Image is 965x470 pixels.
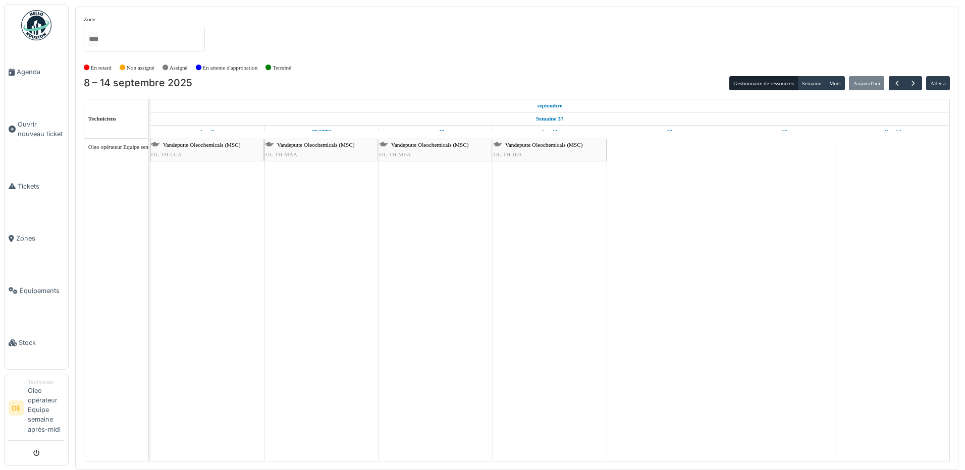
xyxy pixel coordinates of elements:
[18,182,64,191] span: Tickets
[151,151,182,157] span: OL-TH-LUA
[16,233,64,243] span: Zones
[88,115,117,122] span: Techniciens
[17,67,64,77] span: Agenda
[505,142,582,148] span: Vandeputte Oleochemicals (MSC)
[825,76,845,90] button: Mois
[533,112,566,125] a: Semaine 37
[849,76,884,90] button: Aujourd'hui
[273,64,291,72] label: Terminé
[84,15,95,24] label: Zone
[309,126,334,138] a: 9 septembre 2025
[391,142,468,148] span: Vandeputte Oleochemicals (MSC)
[9,378,64,441] a: OE TechnicienOleo opérateur Equipe semaine après-midi
[5,264,68,317] a: Équipements
[494,151,522,157] span: OL-TH-JEA
[277,142,354,148] span: Vandeputte Oleochemicals (MSC)
[889,76,905,91] button: Précédent
[163,142,240,148] span: Vandeputte Oleochemicals (MSC)
[5,317,68,369] a: Stock
[5,212,68,265] a: Zones
[91,64,112,72] label: En retard
[905,76,922,91] button: Suivant
[21,10,51,40] img: Badge_color-CXgf-gQk.svg
[28,378,64,386] div: Technicien
[767,126,790,138] a: 13 septembre 2025
[19,338,64,347] span: Stock
[5,160,68,212] a: Tickets
[380,151,411,157] span: OL-TH-MEA
[202,64,257,72] label: En attente d'approbation
[88,32,98,46] input: Tous
[653,126,675,138] a: 12 septembre 2025
[18,120,64,139] span: Ouvrir nouveau ticket
[127,64,154,72] label: Non assigné
[170,64,188,72] label: Assigné
[265,151,297,157] span: OL-TH-MAA
[5,98,68,160] a: Ouvrir nouveau ticket
[729,76,798,90] button: Gestionnaire de ressources
[9,400,24,416] li: OE
[84,77,192,89] h2: 8 – 14 septembre 2025
[5,46,68,98] a: Agenda
[881,126,903,138] a: 14 septembre 2025
[424,126,447,138] a: 10 septembre 2025
[540,126,560,138] a: 11 septembre 2025
[20,286,64,296] span: Équipements
[926,76,950,90] button: Aller à
[797,76,825,90] button: Semaine
[28,378,64,438] li: Oleo opérateur Equipe semaine après-midi
[88,144,185,150] span: Oleo opérateur Equipe semaine après-midi
[535,99,565,112] a: 8 septembre 2025
[198,126,217,138] a: 8 septembre 2025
